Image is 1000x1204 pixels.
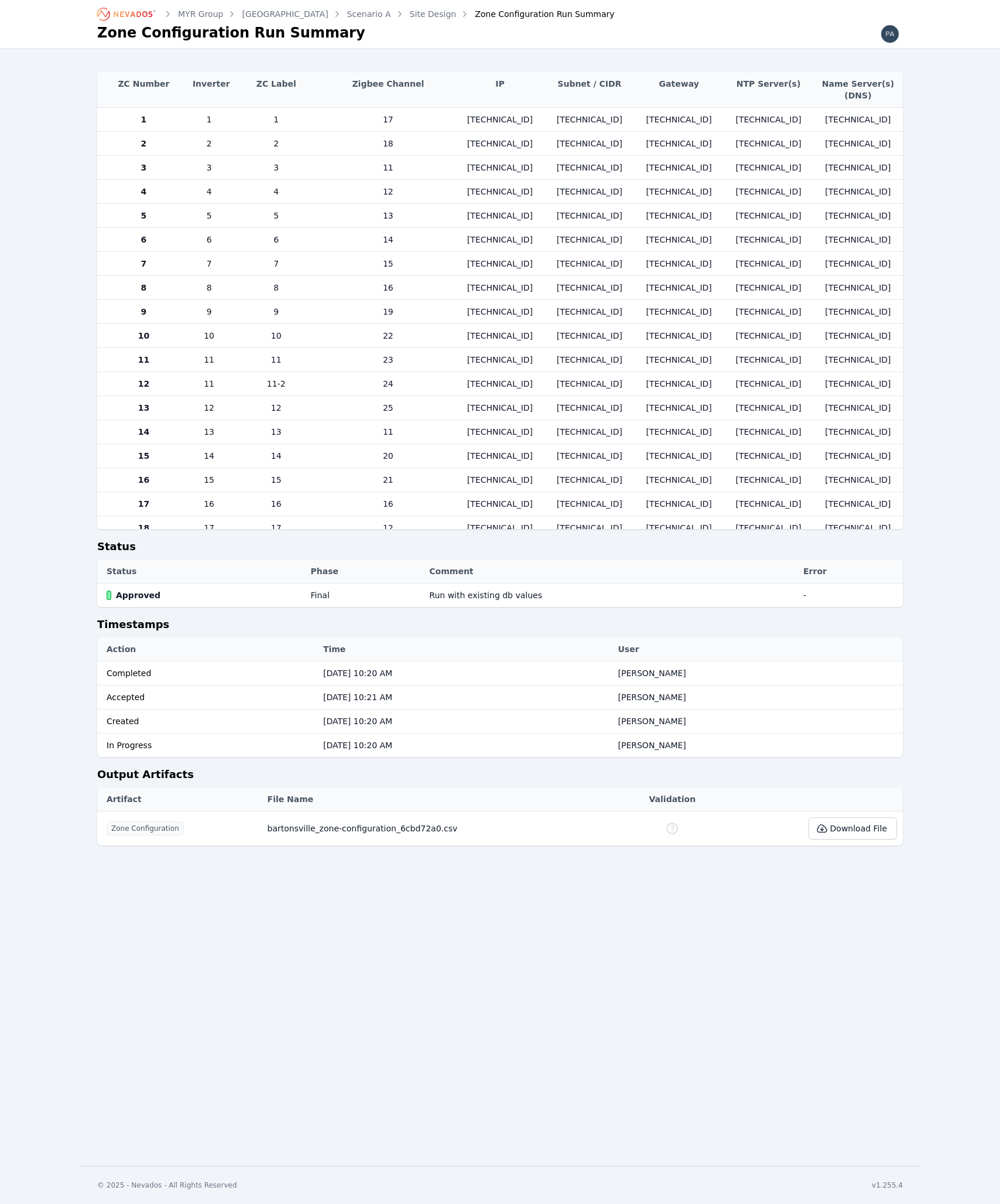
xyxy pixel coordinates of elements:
th: Validation [621,787,724,811]
td: [TECHNICAL_ID] [456,228,545,251]
span: [TECHNICAL_ID] [730,450,807,462]
button: Download File [809,817,897,840]
th: Subnet / CIDR [544,72,634,107]
td: [TECHNICAL_ID] [456,324,545,347]
th: Artifact [97,787,262,811]
td: [TECHNICAL_ID] [456,468,545,492]
td: [TECHNICAL_ID] [634,252,724,275]
th: Action [97,637,317,661]
a: Scenario A [347,8,391,20]
td: - [797,584,903,608]
th: Name Server(s) (DNS) [813,72,903,107]
span: [TECHNICAL_ID] [730,282,807,294]
td: [TECHNICAL_ID] [544,420,634,444]
span: [TECHNICAL_ID] [819,378,897,390]
span: [TECHNICAL_ID] [819,498,897,510]
td: 3 [187,156,231,179]
th: Zigbee Channel [321,72,455,107]
td: [TECHNICAL_ID] [544,468,634,492]
td: 19 [321,300,455,323]
td: 8 [97,276,187,299]
span: [TECHNICAL_ID] [819,306,897,318]
td: 24 [321,372,455,395]
span: [TECHNICAL_ID] [819,474,897,486]
span: [TECHNICAL_ID] [819,402,897,414]
td: [PERSON_NAME] [612,661,903,685]
td: 14 [321,228,455,251]
span: Zone Configuration [107,821,184,835]
td: 12 [187,396,231,419]
span: [TECHNICAL_ID] [730,498,807,510]
div: Accepted [107,691,311,703]
td: [TECHNICAL_ID] [634,372,724,395]
span: [TECHNICAL_ID] [819,114,897,125]
td: [TECHNICAL_ID] [544,516,634,540]
span: [TECHNICAL_ID] [819,258,897,270]
span: [TECHNICAL_ID] [819,282,897,294]
td: [TECHNICAL_ID] [634,324,724,347]
td: [TECHNICAL_ID] [544,300,634,323]
td: [TECHNICAL_ID] [544,252,634,275]
span: [TECHNICAL_ID] [730,402,807,414]
th: Error [797,560,903,584]
td: 15 [187,468,231,492]
td: [DATE] 10:21 AM [317,685,612,710]
span: [TECHNICAL_ID] [730,330,807,342]
nav: Breadcrumb [97,5,615,23]
td: 5 [231,204,321,227]
span: [TECHNICAL_ID] [819,210,897,221]
td: 23 [321,348,455,371]
td: [TECHNICAL_ID] [634,300,724,323]
td: [TECHNICAL_ID] [634,516,724,540]
td: 12 [97,372,187,395]
td: [TECHNICAL_ID] [634,444,724,468]
td: 4 [187,180,231,203]
td: [TECHNICAL_ID] [544,372,634,395]
td: [TECHNICAL_ID] [456,108,545,131]
span: [TECHNICAL_ID] [730,426,807,438]
td: [TECHNICAL_ID] [456,348,545,371]
td: 11 [321,156,455,179]
div: Zone Configuration Run Summary [458,8,614,20]
div: No Schema [665,821,679,835]
td: 20 [321,444,455,468]
td: 12 [231,396,321,419]
span: [TECHNICAL_ID] [819,522,897,534]
td: 1 [231,108,321,131]
td: [TECHNICAL_ID] [456,156,545,179]
th: ZC Label [231,72,321,107]
td: [TECHNICAL_ID] [456,252,545,275]
span: [TECHNICAL_ID] [730,306,807,318]
a: Site Design [410,8,457,20]
td: 13 [231,420,321,444]
td: [TECHNICAL_ID] [456,180,545,203]
td: 17 [321,108,455,131]
td: 11 [231,348,321,371]
h2: Output Artifacts [97,766,903,787]
th: NTP Server(s) [724,72,813,107]
img: patrick@nevados.solar [881,25,899,43]
td: 12 [321,516,455,540]
td: [TECHNICAL_ID] [544,348,634,371]
td: 21 [321,468,455,492]
td: [TECHNICAL_ID] [456,276,545,299]
td: [TECHNICAL_ID] [634,156,724,179]
span: [TECHNICAL_ID] [730,354,807,366]
td: [TECHNICAL_ID] [634,276,724,299]
td: [TECHNICAL_ID] [456,372,545,395]
h2: Status [97,538,903,560]
td: 10 [231,324,321,347]
span: bartonsville_zone-configuration_6cbd72a0.csv [268,824,458,833]
td: [TECHNICAL_ID] [456,444,545,468]
td: [TECHNICAL_ID] [544,204,634,227]
td: [TECHNICAL_ID] [544,444,634,468]
span: [TECHNICAL_ID] [730,186,807,197]
div: © 2025 - Nevados - All Rights Reserved [97,1181,237,1190]
span: [TECHNICAL_ID] [819,162,897,173]
td: [TECHNICAL_ID] [634,204,724,227]
th: User [612,637,903,661]
td: 15 [321,252,455,275]
span: [TECHNICAL_ID] [819,186,897,197]
span: [TECHNICAL_ID] [819,330,897,342]
a: [GEOGRAPHIC_DATA] [242,8,328,20]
